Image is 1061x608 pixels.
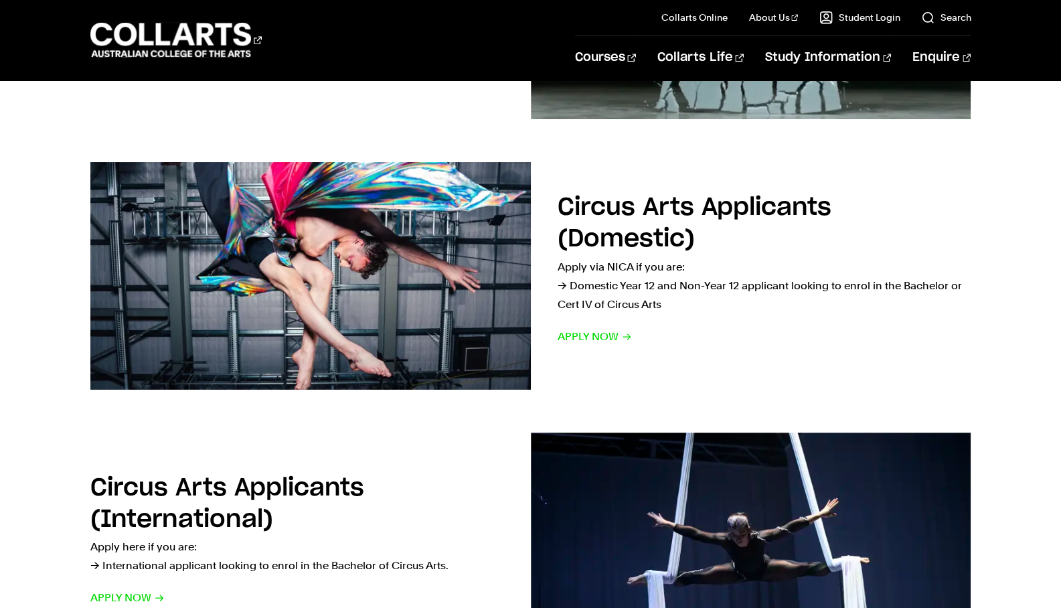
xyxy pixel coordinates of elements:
a: Enquire [912,35,971,80]
a: Circus Arts Applicants (Domestic) Apply via NICA if you are:→ Domestic Year 12 and Non-Year 12 ap... [90,162,971,390]
a: About Us [749,11,799,24]
p: Apply via NICA if you are: → Domestic Year 12 and Non-Year 12 applicant looking to enrol in the B... [558,258,971,314]
h2: Circus Arts Applicants (Domestic) [558,196,831,251]
a: Study Information [765,35,891,80]
a: Student Login [819,11,900,24]
a: Collarts Life [657,35,744,80]
a: Courses [575,35,636,80]
div: Go to homepage [90,21,262,59]
span: Apply now [90,589,165,607]
a: Collarts Online [661,11,728,24]
span: Apply now [558,327,632,346]
h2: Circus Arts Applicants (International) [90,476,364,532]
a: Search [921,11,971,24]
p: Apply here if you are: → International applicant looking to enrol in the Bachelor of Circus Arts. [90,538,504,575]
